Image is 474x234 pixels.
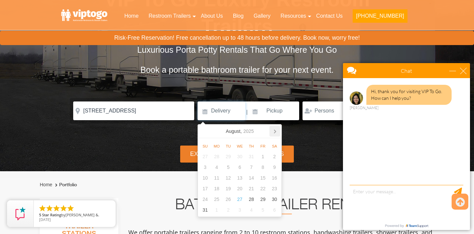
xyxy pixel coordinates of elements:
[303,101,352,120] input: Persons
[249,9,276,23] a: Gallery
[39,212,41,217] span: 5
[234,183,246,194] div: 20
[223,205,234,215] div: 2
[246,151,257,162] div: 31
[246,205,257,215] div: 4
[269,162,280,173] div: 9
[228,9,249,23] a: Blog
[53,181,77,189] li: Portfolio
[246,183,257,194] div: 21
[257,194,269,205] div: 29
[269,151,280,162] div: 2
[211,162,223,173] div: 4
[211,205,223,215] div: 1
[199,183,211,194] div: 17
[234,142,246,150] div: We
[269,142,280,150] div: Sa
[269,173,280,183] div: 16
[144,9,196,23] a: Restroom Trailers
[39,217,51,222] span: [DATE]
[52,204,61,212] li: 
[211,151,223,162] div: 28
[257,173,269,183] div: 15
[269,205,280,215] div: 6
[67,204,75,212] li: 
[243,127,254,135] i: 2025
[234,162,246,173] div: 6
[223,173,234,183] div: 12
[311,9,348,23] a: Contact Us
[211,183,223,194] div: 18
[339,59,474,234] iframe: Live Chat Box
[199,162,211,173] div: 3
[348,9,412,27] a: [PHONE_NUMBER]
[246,162,257,173] div: 7
[269,194,280,205] div: 30
[223,194,234,205] div: 26
[257,142,269,150] div: Fr
[140,65,334,74] span: Book a portable bathroom trailer for your next event.
[119,9,144,23] a: Home
[199,142,211,150] div: Su
[66,212,99,217] span: [PERSON_NAME] &.
[223,126,257,137] div: August,
[137,45,337,54] span: Luxurious Porta Potty Rentals That Go Where You Go
[211,173,223,183] div: 11
[257,183,269,194] div: 22
[211,194,223,205] div: 25
[246,173,257,183] div: 14
[39,213,110,218] span: by
[257,162,269,173] div: 8
[199,205,211,215] div: 31
[234,205,246,215] div: 3
[353,9,407,23] button: [PHONE_NUMBER]
[73,101,194,120] input: Where do you need your restroom?
[198,101,245,120] input: Delivery
[223,162,234,173] div: 5
[257,151,269,162] div: 1
[223,151,234,162] div: 29
[199,194,211,205] div: 24
[40,182,52,187] a: Home
[211,142,223,150] div: Mo
[199,173,211,183] div: 10
[234,151,246,162] div: 30
[246,142,257,150] div: Th
[246,194,257,205] div: 28
[234,173,246,183] div: 13
[199,151,211,162] div: 27
[234,194,246,205] div: 27
[38,204,46,212] li: 
[223,142,234,150] div: Tu
[45,204,53,212] li: 
[42,212,61,217] span: Star Rating
[127,198,433,214] h2: Bathroom Trailer Rentals
[180,146,294,163] div: Explore Restroom Trailers
[269,183,280,194] div: 23
[275,9,311,23] a: Resources
[248,101,299,120] input: Pickup
[14,207,27,220] img: Review Rating
[223,183,234,194] div: 19
[196,9,228,23] a: About Us
[257,205,269,215] div: 5
[60,204,68,212] li: 
[246,101,248,123] span: |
